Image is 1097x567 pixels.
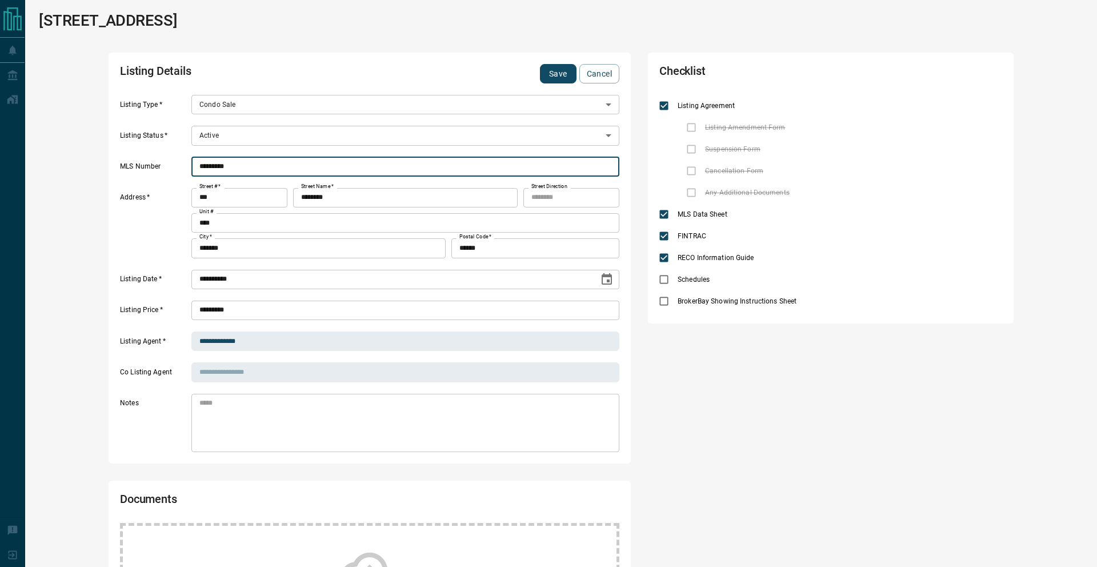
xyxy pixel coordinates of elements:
[675,101,738,111] span: Listing Agreement
[120,337,189,352] label: Listing Agent
[702,187,792,198] span: Any Additional Documents
[199,183,221,190] label: Street #
[39,11,177,30] h1: [STREET_ADDRESS]
[120,100,189,115] label: Listing Type
[702,166,766,176] span: Cancellation Form
[675,274,712,285] span: Schedules
[659,64,865,83] h2: Checklist
[531,183,567,190] label: Street Direction
[675,231,709,241] span: FINTRAC
[191,95,619,114] div: Condo Sale
[702,144,763,154] span: Suspension Form
[120,131,189,146] label: Listing Status
[120,368,189,382] label: Co Listing Agent
[120,193,189,258] label: Address
[540,64,576,83] button: Save
[120,305,189,320] label: Listing Price
[675,253,756,263] span: RECO Information Guide
[120,398,189,452] label: Notes
[675,296,799,306] span: BrokerBay Showing Instructions Sheet
[120,492,419,512] h2: Documents
[301,183,334,190] label: Street Name
[459,233,491,241] label: Postal Code
[675,209,730,219] span: MLS Data Sheet
[702,122,788,133] span: Listing Amendment Form
[120,64,419,83] h2: Listing Details
[191,126,619,145] div: Active
[120,274,189,289] label: Listing Date
[199,233,212,241] label: City
[120,162,189,177] label: MLS Number
[595,268,618,291] button: Choose date, selected date is Sep 16, 2025
[579,64,619,83] button: Cancel
[199,208,214,215] label: Unit #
